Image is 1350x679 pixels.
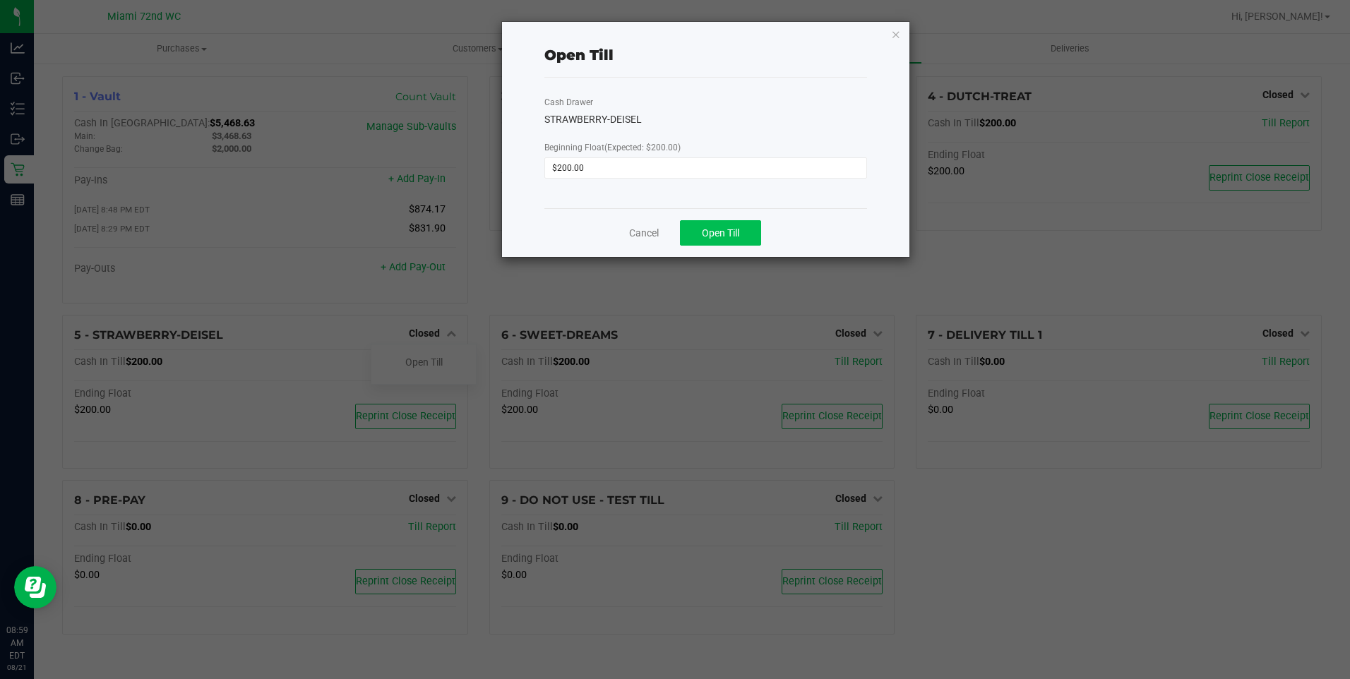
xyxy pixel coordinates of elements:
button: Open Till [680,220,761,246]
span: Beginning Float [544,143,681,152]
span: Open Till [702,227,739,239]
a: Cancel [629,226,659,241]
label: Cash Drawer [544,96,593,109]
div: Open Till [544,44,614,66]
div: STRAWBERRY-DEISEL [544,112,866,127]
iframe: Resource center [14,566,56,608]
span: (Expected: $200.00) [604,143,681,152]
